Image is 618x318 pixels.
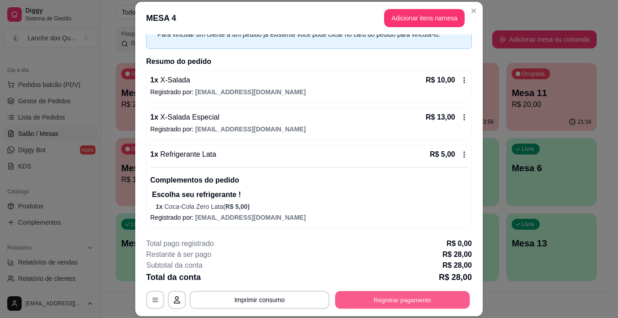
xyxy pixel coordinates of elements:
p: R$ 28,00 [439,271,472,284]
p: R$ 5,00 [430,149,455,160]
p: 1 x [150,75,190,86]
p: R$ 28,00 [442,249,472,260]
button: Close [466,4,481,18]
span: X-Salada Especial [158,113,219,121]
p: Subtotal da conta [146,260,203,271]
span: [EMAIL_ADDRESS][DOMAIN_NAME] [195,88,306,96]
p: Restante à ser pago [146,249,211,260]
div: Para vincular um cliente a um pedido já existente você pode clicar no card do pedido para vinculá... [157,29,452,39]
p: 1 x [150,112,219,123]
span: X-Salada [158,76,190,84]
header: MESA 4 [135,2,483,34]
span: [EMAIL_ADDRESS][DOMAIN_NAME] [195,125,306,133]
span: R$ 5,00 ) [225,203,250,210]
p: Coca-Cola Zero Lata ( [156,202,468,211]
p: R$ 0,00 [447,238,472,249]
p: Registrado por: [150,213,468,222]
span: Refrigerante Lata [158,150,216,158]
p: Complementos do pedido [150,175,468,186]
p: Registrado por: [150,125,468,134]
p: R$ 10,00 [426,75,455,86]
p: Escolha seu refrigerante ! [152,189,468,200]
p: R$ 13,00 [426,112,455,123]
p: R$ 28,00 [442,260,472,271]
p: Total da conta [146,271,201,284]
h2: Resumo do pedido [146,56,472,67]
span: [EMAIL_ADDRESS][DOMAIN_NAME] [195,214,306,221]
button: Registrar pagamento [335,291,470,309]
p: Total pago registrado [146,238,214,249]
button: Adicionar itens namesa [384,9,465,27]
span: 1 x [156,203,164,210]
p: 1 x [150,149,216,160]
button: Imprimir consumo [190,291,329,309]
p: Registrado por: [150,87,468,96]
